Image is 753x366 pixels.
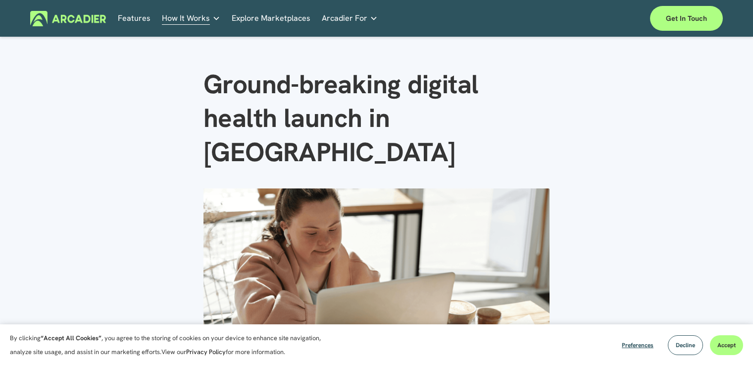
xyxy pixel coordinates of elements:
span: Accept [717,341,736,349]
p: By clicking , you agree to the storing of cookies on your device to enhance site navigation, anal... [10,331,332,359]
h1: Ground-breaking digital health launch in [GEOGRAPHIC_DATA] [203,67,550,170]
a: Explore Marketplaces [232,11,310,26]
span: Decline [676,341,695,349]
a: folder dropdown [322,11,378,26]
strong: “Accept All Cookies” [41,334,101,342]
a: Features [118,11,151,26]
a: Get in touch [650,6,723,31]
button: Accept [710,335,743,355]
span: Arcadier For [322,11,367,25]
a: folder dropdown [162,11,220,26]
img: Arcadier [30,11,106,26]
button: Preferences [614,335,661,355]
span: Preferences [622,341,653,349]
span: How It Works [162,11,210,25]
a: Privacy Policy [186,348,226,356]
button: Decline [668,335,703,355]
